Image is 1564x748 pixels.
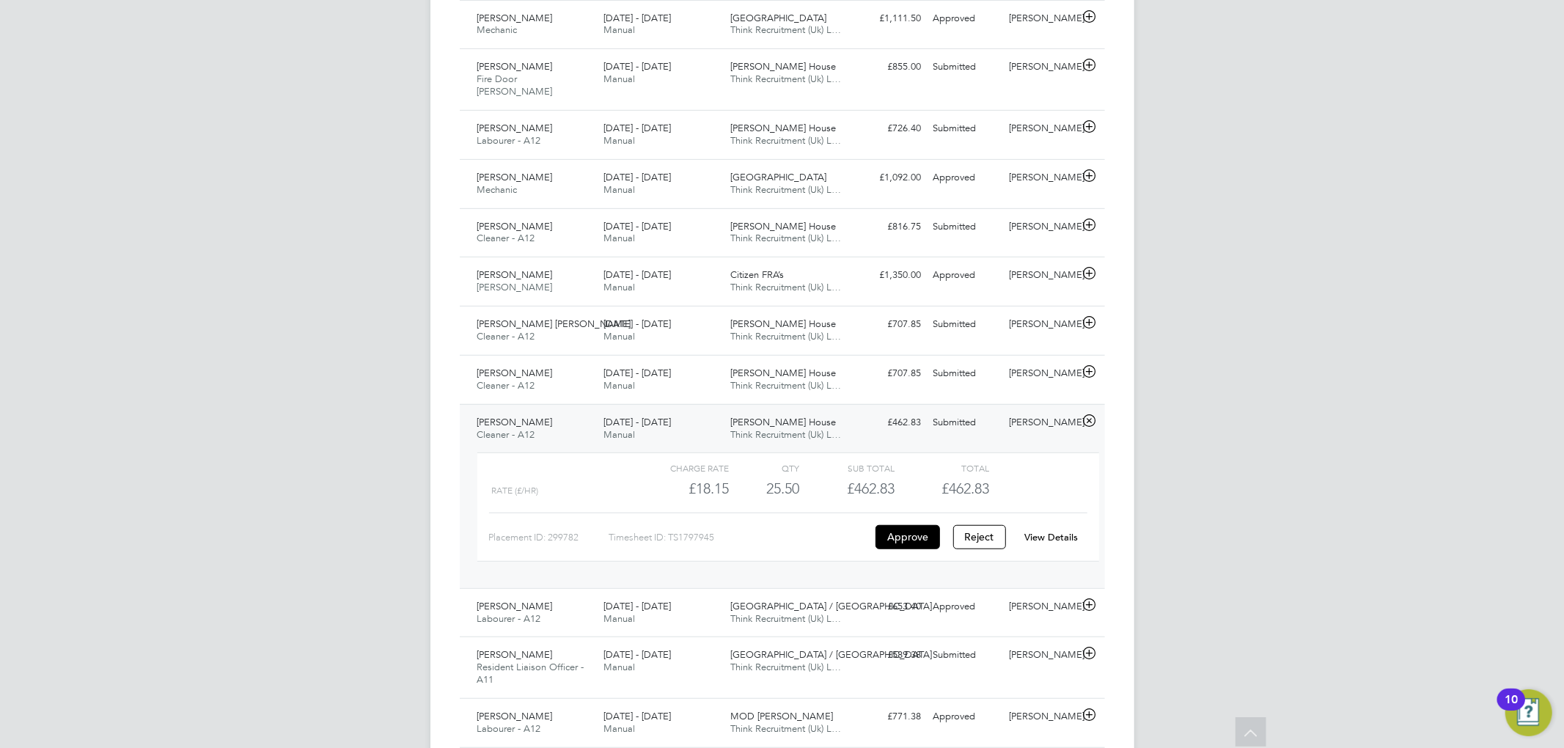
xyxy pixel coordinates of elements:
span: [PERSON_NAME] [477,281,553,293]
span: Citizen FRA’s [730,268,784,281]
div: [PERSON_NAME] [1003,705,1079,729]
span: Manual [603,722,635,735]
span: Manual [603,379,635,392]
div: Submitted [928,643,1004,667]
span: Manual [603,23,635,36]
span: [PERSON_NAME] [477,416,553,428]
span: [DATE] - [DATE] [603,60,671,73]
span: Labourer - A12 [477,134,541,147]
span: Mechanic [477,23,518,36]
span: [PERSON_NAME] [477,122,553,134]
span: [PERSON_NAME] [477,268,553,281]
div: Submitted [928,117,1004,141]
span: [GEOGRAPHIC_DATA] [730,171,826,183]
span: [DATE] - [DATE] [603,220,671,232]
span: [PERSON_NAME] House [730,367,836,379]
span: £462.83 [941,480,989,497]
div: £707.85 [851,312,928,337]
div: £726.40 [851,117,928,141]
a: View Details [1024,531,1078,543]
span: [PERSON_NAME] [477,12,553,24]
div: QTY [729,459,800,477]
div: £1,111.50 [851,7,928,31]
div: Submitted [928,215,1004,239]
div: £1,092.00 [851,166,928,190]
div: [PERSON_NAME] [1003,215,1079,239]
div: £462.83 [851,411,928,435]
div: 10 [1505,700,1518,719]
div: Approved [928,705,1004,729]
span: Think Recruitment (Uk) L… [730,232,841,244]
span: [DATE] - [DATE] [603,12,671,24]
span: [GEOGRAPHIC_DATA] / [GEOGRAPHIC_DATA] [730,600,932,612]
div: [PERSON_NAME] [1003,643,1079,667]
span: Think Recruitment (Uk) L… [730,661,841,673]
span: Labourer - A12 [477,722,541,735]
span: [DATE] - [DATE] [603,171,671,183]
span: Manual [603,232,635,244]
span: [PERSON_NAME] House [730,318,836,330]
div: [PERSON_NAME] [1003,117,1079,141]
div: Approved [928,7,1004,31]
div: [PERSON_NAME] [1003,55,1079,79]
div: [PERSON_NAME] [1003,362,1079,386]
span: [PERSON_NAME] House [730,416,836,428]
div: Placement ID: 299782 [489,526,609,549]
div: Submitted [928,312,1004,337]
span: Think Recruitment (Uk) L… [730,73,841,85]
span: [PERSON_NAME] [PERSON_NAME] [477,318,631,330]
span: Think Recruitment (Uk) L… [730,23,841,36]
span: Manual [603,661,635,673]
button: Approve [875,525,940,549]
div: £1,350.00 [851,263,928,287]
span: [PERSON_NAME] [477,171,553,183]
div: Submitted [928,362,1004,386]
span: [DATE] - [DATE] [603,710,671,722]
div: £18.15 [634,477,728,501]
div: Sub Total [800,459,895,477]
div: Submitted [928,55,1004,79]
div: Charge rate [634,459,728,477]
div: Submitted [928,411,1004,435]
button: Reject [953,525,1006,549]
div: [PERSON_NAME] [1003,263,1079,287]
span: Manual [603,612,635,625]
span: Fire Door [PERSON_NAME] [477,73,553,98]
span: [PERSON_NAME] [477,220,553,232]
span: [PERSON_NAME] [477,710,553,722]
span: Manual [603,428,635,441]
span: Manual [603,183,635,196]
span: Mechanic [477,183,518,196]
span: [DATE] - [DATE] [603,318,671,330]
div: [PERSON_NAME] [1003,7,1079,31]
div: Total [895,459,989,477]
div: £653.40 [851,595,928,619]
div: £855.00 [851,55,928,79]
button: Open Resource Center, 10 new notifications [1505,689,1552,736]
span: Think Recruitment (Uk) L… [730,134,841,147]
div: Approved [928,595,1004,619]
span: Think Recruitment (Uk) L… [730,330,841,342]
span: Cleaner - A12 [477,379,535,392]
span: Think Recruitment (Uk) L… [730,428,841,441]
span: MOD [PERSON_NAME] [730,710,833,722]
span: Cleaner - A12 [477,428,535,441]
span: [DATE] - [DATE] [603,367,671,379]
span: [PERSON_NAME] House [730,60,836,73]
div: £462.83 [800,477,895,501]
span: [PERSON_NAME] House [730,220,836,232]
div: £771.38 [851,705,928,729]
span: Manual [603,134,635,147]
span: [DATE] - [DATE] [603,648,671,661]
div: Timesheet ID: TS1797945 [609,526,872,549]
div: £816.75 [851,215,928,239]
div: [PERSON_NAME] [1003,166,1079,190]
div: 25.50 [729,477,800,501]
span: [DATE] - [DATE] [603,122,671,134]
span: Manual [603,73,635,85]
span: Think Recruitment (Uk) L… [730,612,841,625]
span: [GEOGRAPHIC_DATA] / [GEOGRAPHIC_DATA] [730,648,932,661]
span: Think Recruitment (Uk) L… [730,379,841,392]
span: [DATE] - [DATE] [603,416,671,428]
div: £589.38 [851,643,928,667]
